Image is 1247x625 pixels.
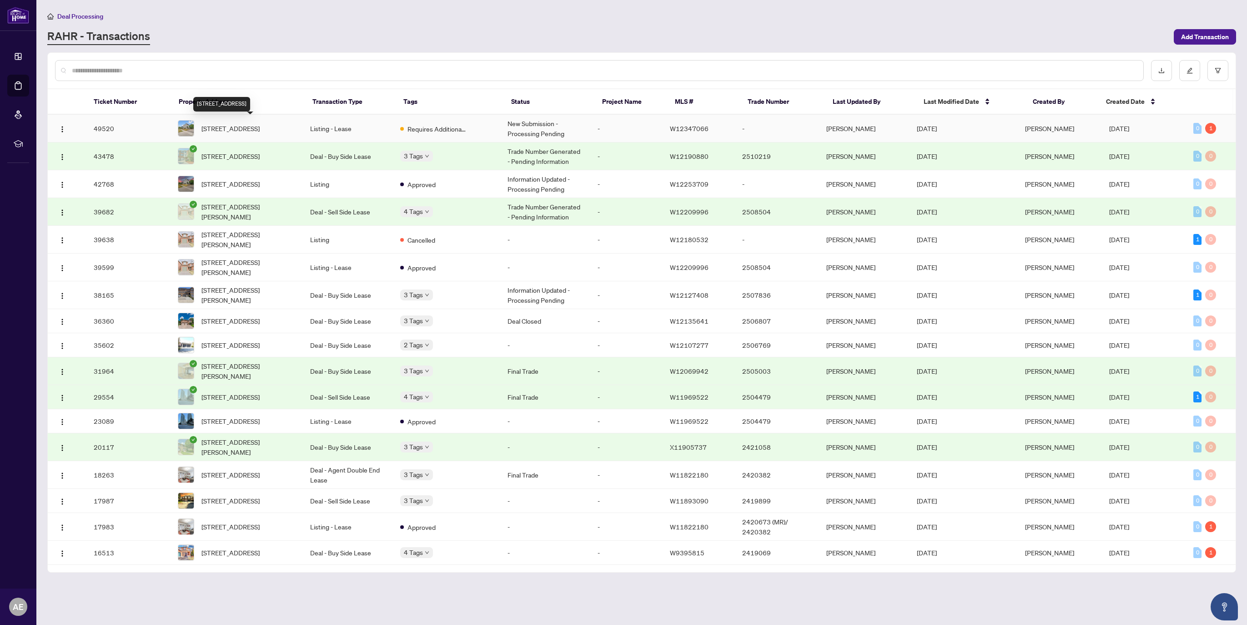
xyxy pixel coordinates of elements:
img: Logo [59,550,66,557]
img: Logo [59,264,66,272]
span: W12069942 [670,367,709,375]
img: thumbnail-img [178,413,194,429]
span: [DATE] [917,180,937,188]
img: thumbnail-img [178,148,194,164]
td: - [590,333,663,357]
img: Logo [59,181,66,188]
img: thumbnail-img [178,313,194,329]
div: 0 [1205,340,1216,351]
span: check-circle [190,386,197,393]
button: edit [1179,60,1200,81]
span: Approved [407,263,436,273]
button: Logo [55,493,70,508]
span: down [425,319,429,323]
th: Tags [396,89,504,115]
span: [PERSON_NAME] [1025,208,1074,216]
span: check-circle [190,360,197,367]
span: [PERSON_NAME] [1025,497,1074,505]
img: Logo [59,444,66,452]
span: [PERSON_NAME] [1025,341,1074,349]
div: 0 [1205,495,1216,506]
span: [PERSON_NAME] [1025,124,1074,132]
td: [PERSON_NAME] [819,409,909,433]
span: [PERSON_NAME] [1025,152,1074,160]
span: W12209996 [670,263,709,271]
td: Trade Number Generated - Pending Information [500,142,590,170]
td: - [590,170,663,198]
img: Logo [59,237,66,244]
td: 42768 [86,170,171,198]
td: Listing - Lease [303,115,393,142]
span: [PERSON_NAME] [1025,235,1074,244]
img: Logo [59,394,66,401]
td: [PERSON_NAME] [819,309,909,333]
img: thumbnail-img [178,287,194,303]
img: thumbnail-img [178,467,194,483]
span: down [425,154,429,158]
span: Last Modified Date [924,97,979,107]
th: Last Modified Date [916,89,1026,115]
td: Listing [303,170,393,198]
th: Project Name [595,89,668,115]
span: down [425,343,429,347]
div: 1 [1193,234,1202,245]
td: [PERSON_NAME] [819,170,909,198]
td: 36360 [86,309,171,333]
img: logo [7,7,29,24]
button: filter [1207,60,1228,81]
div: 0 [1205,262,1216,273]
td: [PERSON_NAME] [819,226,909,254]
span: [DATE] [1109,152,1129,160]
span: down [425,209,429,214]
img: Logo [59,368,66,376]
td: Information Updated - Processing Pending [500,170,590,198]
span: 3 Tags [404,315,423,326]
td: 39638 [86,226,171,254]
img: Logo [59,418,66,426]
img: Logo [59,342,66,350]
span: 4 Tags [404,206,423,217]
span: 2 Tags [404,340,423,350]
span: [PERSON_NAME] [1025,471,1074,479]
img: thumbnail-img [178,204,194,219]
td: [PERSON_NAME] [819,333,909,357]
span: [PERSON_NAME] [1025,443,1074,451]
span: 4 Tags [404,547,423,558]
span: down [425,293,429,297]
div: 1 [1193,290,1202,300]
div: 0 [1193,151,1202,162]
img: thumbnail-img [178,545,194,560]
td: 49520 [86,115,171,142]
span: edit [1187,67,1193,74]
span: [STREET_ADDRESS] [201,340,260,350]
span: [DATE] [1109,443,1129,451]
img: thumbnail-img [178,259,194,275]
span: down [425,395,429,399]
span: [STREET_ADDRESS][PERSON_NAME] [201,361,296,381]
td: - [590,433,663,461]
span: home [47,13,54,20]
span: 4 Tags [404,391,423,402]
div: 0 [1205,442,1216,452]
td: - [590,385,663,409]
td: Final Trade [500,385,590,409]
button: Logo [55,414,70,428]
td: Deal - Buy Side Lease [303,433,393,461]
div: 0 [1205,178,1216,189]
td: Deal - Buy Side Lease [303,309,393,333]
span: filter [1215,67,1221,74]
span: [DATE] [1109,291,1129,299]
span: 3 Tags [404,366,423,376]
span: [STREET_ADDRESS][PERSON_NAME] [201,229,296,249]
th: Last Updated By [825,89,916,115]
span: 3 Tags [404,151,423,161]
span: [DATE] [917,523,937,531]
button: Logo [55,177,70,191]
th: Property Address [171,89,305,115]
td: 2505003 [735,357,819,385]
span: [STREET_ADDRESS] [201,392,260,402]
span: [DATE] [1109,393,1129,401]
td: [PERSON_NAME] [819,433,909,461]
span: Created Date [1106,97,1145,107]
th: Transaction Type [305,89,396,115]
